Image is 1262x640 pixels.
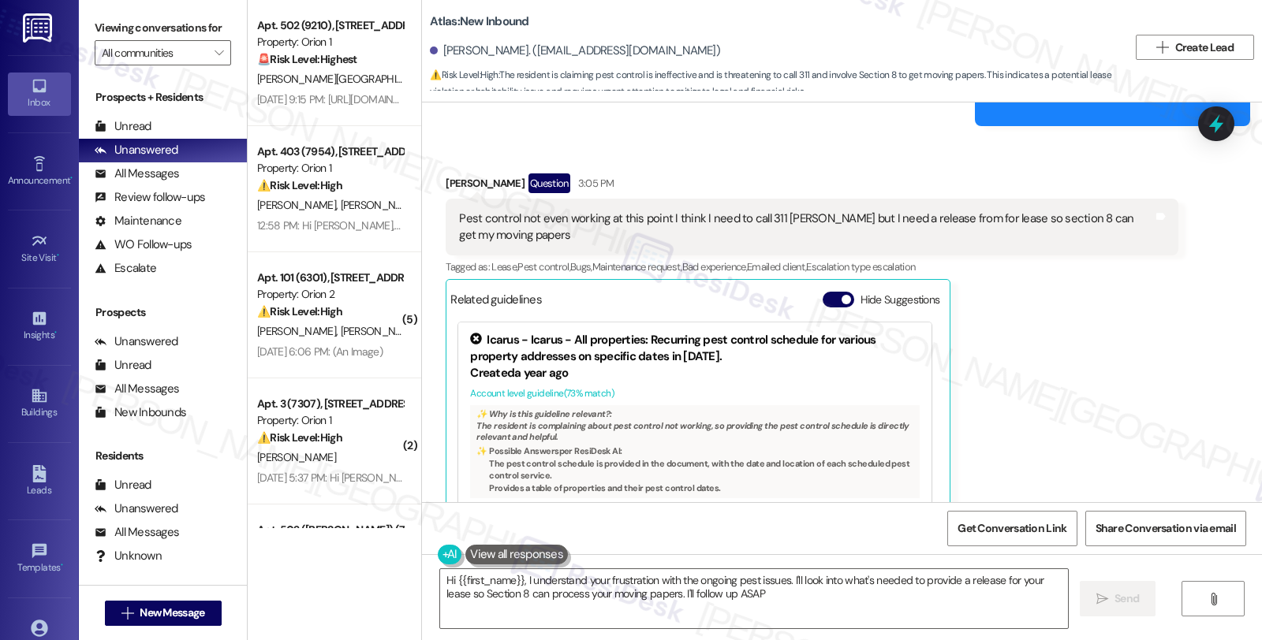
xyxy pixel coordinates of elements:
i:  [1208,593,1219,605]
a: Site Visit • [8,228,71,270]
span: Pest control , [517,260,570,273]
div: ✨ Why is this guideline relevant?: [476,408,913,419]
div: [DATE] 9:15 PM: [URL][DOMAIN_NAME] [257,92,431,106]
strong: ⚠️ Risk Level: High [430,69,498,81]
strong: ⚠️ Risk Level: High [257,304,342,318]
span: Share Conversation via email [1096,520,1236,537]
input: All communities [102,40,206,65]
div: Apt. 502 ([PERSON_NAME]) (7467), [STREET_ADDRESS][PERSON_NAME] [257,522,403,538]
div: Apt. 502 (9210), [STREET_ADDRESS] [257,17,403,34]
div: Residents [79,448,247,464]
i:  [1156,41,1168,54]
span: Bad experience , [682,260,747,273]
span: Emailed client , [747,260,806,273]
button: Create Lead [1136,35,1254,60]
a: Templates • [8,538,71,580]
div: [PERSON_NAME] [446,173,1178,199]
span: Lease , [491,260,517,273]
div: All Messages [95,381,179,397]
a: Inbox [8,73,71,115]
b: Atlas: New Inbound [430,13,528,30]
button: New Message [105,601,222,626]
div: Pest control not even working at this point I think I need to call 311 [PERSON_NAME] but I need a... [459,210,1152,244]
strong: 🚨 Risk Level: Highest [257,52,357,66]
span: [PERSON_NAME] [341,324,420,338]
button: Send [1080,581,1156,616]
div: [DATE] 6:06 PM: (An Image) [257,344,383,359]
div: Unanswered [95,333,178,350]
span: [PERSON_NAME] [257,324,341,338]
img: ResiDesk Logo [23,13,55,43]
div: Account level guideline ( 73 % match) [470,385,920,402]
span: • [70,173,73,184]
div: Tagged as: [446,255,1178,278]
div: Property: Orion 1 [257,34,403,50]
div: Review follow-ups [95,189,205,206]
div: Unanswered [95,142,178,158]
div: Created a year ago [470,365,920,381]
strong: ⚠️ Risk Level: High [257,178,342,192]
div: Unanswered [95,500,178,517]
div: Property: Orion 1 [257,412,403,429]
div: Unread [95,477,151,493]
span: Create Lead [1175,39,1234,56]
span: Maintenance request , [592,260,682,273]
div: Prospects + Residents [79,89,247,106]
span: New Message [140,605,204,621]
div: ✨ Possible Answer s per ResiDesk AI: [476,445,913,456]
span: Bugs , [570,260,592,273]
a: Buildings [8,382,71,425]
div: Unknown [95,548,162,564]
span: [PERSON_NAME] [341,198,420,212]
span: Escalation type escalation [806,260,915,273]
div: All Messages [95,166,179,182]
div: Apt. 403 (7954), [STREET_ADDRESS] [257,143,403,160]
li: The pest control schedule is provided in the document, with the date and location of each schedul... [489,458,913,481]
span: • [54,327,57,338]
span: [PERSON_NAME][GEOGRAPHIC_DATA] [257,72,436,86]
label: Viewing conversations for [95,16,231,40]
div: 3:05 PM [574,175,614,192]
div: Maintenance [95,213,181,229]
div: Property: Orion 1 [257,160,403,177]
div: The resident is complaining about pest control not working, so providing the pest control schedul... [470,405,920,498]
div: Unread [95,118,151,135]
div: Property: Orion 2 [257,286,403,303]
i:  [215,47,223,59]
span: • [57,250,59,261]
div: [PERSON_NAME]. ([EMAIL_ADDRESS][DOMAIN_NAME]) [430,43,720,59]
strong: ⚠️ Risk Level: High [257,430,342,445]
a: Insights • [8,305,71,348]
span: Send [1115,590,1139,607]
div: Escalate [95,260,156,277]
div: Icarus - Icarus - All properties: Recurring pest control schedule for various property addresses ... [470,332,920,366]
span: • [61,560,63,571]
div: Apt. 101 (6301), [STREET_ADDRESS] [257,270,403,286]
div: New Inbounds [95,404,186,421]
div: Apt. 3 (7307), [STREET_ADDRESS] [257,396,403,412]
div: All Messages [95,524,179,541]
div: WO Follow-ups [95,236,192,253]
span: : The resident is claiming pest control is ineffective and is threatening to call 311 and involve... [430,67,1128,101]
div: Question [528,173,570,193]
div: Related guidelines [450,292,542,314]
button: Get Conversation Link [947,511,1077,546]
button: Share Conversation via email [1085,511,1246,546]
div: Prospects [79,304,247,321]
a: Leads [8,460,71,503]
span: Get Conversation Link [958,520,1066,537]
textarea: Hi {{first_name}}, I understand your frustration with the ongoing pest issues. I'll look into wha... [440,569,1068,628]
label: Hide Suggestions [861,292,940,308]
i:  [121,607,133,620]
li: Provides a table of properties and their pest control dates. [489,482,913,493]
div: Unread [95,357,151,374]
span: [PERSON_NAME] [257,450,336,464]
span: [PERSON_NAME] [257,198,341,212]
i:  [1096,593,1108,605]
